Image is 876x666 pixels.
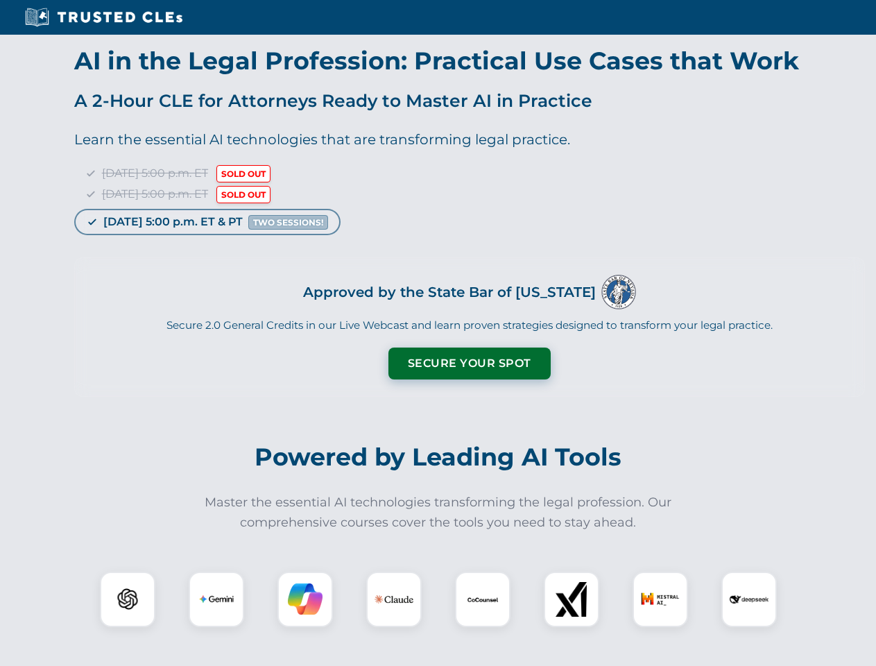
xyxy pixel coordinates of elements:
h1: AI in the Legal Profession: Practical Use Cases that Work [74,49,865,73]
div: Gemini [189,572,244,627]
img: ChatGPT Logo [108,579,148,620]
img: Copilot Logo [288,582,323,617]
img: DeepSeek Logo [730,580,768,619]
div: Copilot [277,572,333,627]
div: DeepSeek [721,572,777,627]
img: Trusted CLEs [21,7,187,28]
span: [DATE] 5:00 p.m. ET [102,166,208,180]
span: SOLD OUT [216,165,270,182]
span: SOLD OUT [216,186,270,203]
h3: Approved by the State Bar of [US_STATE] [303,280,596,305]
div: xAI [544,572,599,627]
span: [DATE] 5:00 p.m. ET [102,187,208,200]
div: Mistral AI [633,572,688,627]
div: Claude [366,572,422,627]
p: Secure 2.0 General Credits in our Live Webcast and learn proven strategies designed to transform ... [92,318,848,334]
p: Learn the essential AI technologies that are transforming legal practice. [74,128,865,151]
p: A 2-Hour CLE for Attorneys Ready to Master AI in Practice [74,87,865,114]
button: Secure Your Spot [388,348,551,379]
img: Mistral AI Logo [641,580,680,619]
img: Logo [601,275,636,309]
img: Gemini Logo [199,582,234,617]
h2: Powered by Leading AI Tools [54,433,823,481]
img: xAI Logo [554,582,589,617]
div: ChatGPT [100,572,155,627]
div: CoCounsel [455,572,510,627]
p: Master the essential AI technologies transforming the legal profession. Our comprehensive courses... [196,493,681,533]
img: CoCounsel Logo [465,582,500,617]
img: Claude Logo [375,580,413,619]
